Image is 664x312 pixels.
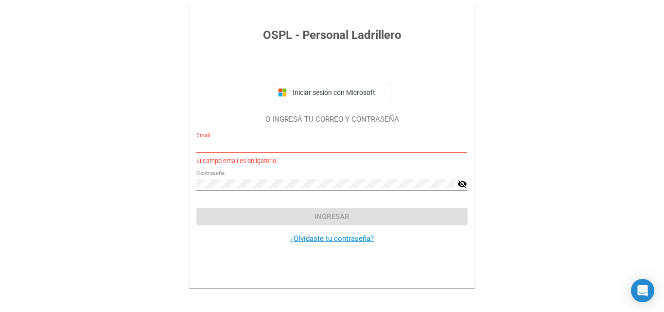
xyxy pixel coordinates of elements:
[290,234,374,243] a: ¿Olvidaste tu contraseña?
[196,157,278,166] small: El campo email es obligatorio.
[196,114,467,125] p: O INGRESÁ TU CORREO Y CONTRASEÑA
[196,208,467,225] button: Ingresar
[457,178,467,190] mat-icon: visibility_off
[274,83,390,102] button: Iniciar sesión con Microsoft
[196,26,467,44] h3: OSPL - Personal Ladrillero
[315,212,349,221] span: Ingresar
[631,279,654,302] div: Open Intercom Messenger
[269,55,395,76] iframe: Botón de Acceder con Google
[291,89,386,96] span: Iniciar sesión con Microsoft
